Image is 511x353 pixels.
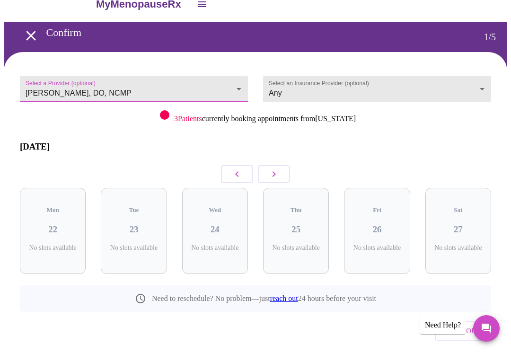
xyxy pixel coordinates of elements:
p: No slots available [108,244,159,252]
p: No slots available [190,244,240,252]
h3: Confirm [46,26,446,39]
p: currently booking appointments from [US_STATE] [174,115,356,123]
p: Need to reschedule? No problem—just 24 hours before your visit [152,294,376,303]
button: Messages [473,315,500,342]
h3: 26 [352,224,402,235]
h5: Tue [108,206,159,214]
h5: Thu [271,206,321,214]
div: [PERSON_NAME], DO, NCMP [20,76,248,102]
h3: 23 [108,224,159,235]
h3: [DATE] [20,141,491,152]
p: No slots available [271,244,321,252]
h3: 25 [271,224,321,235]
button: open drawer [17,22,45,50]
div: Need Help? [420,316,466,334]
h3: 24 [190,224,240,235]
p: No slots available [27,244,78,252]
span: 3 Patients [174,115,202,123]
a: reach out [270,294,298,302]
h5: Sat [433,206,484,214]
p: No slots available [352,244,402,252]
h3: 1 / 5 [484,32,496,43]
h3: 27 [433,224,484,235]
p: No slots available [433,244,484,252]
div: Any [263,76,491,102]
h5: Wed [190,206,240,214]
h5: Fri [352,206,402,214]
h5: Mon [27,206,78,214]
h3: 22 [27,224,78,235]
